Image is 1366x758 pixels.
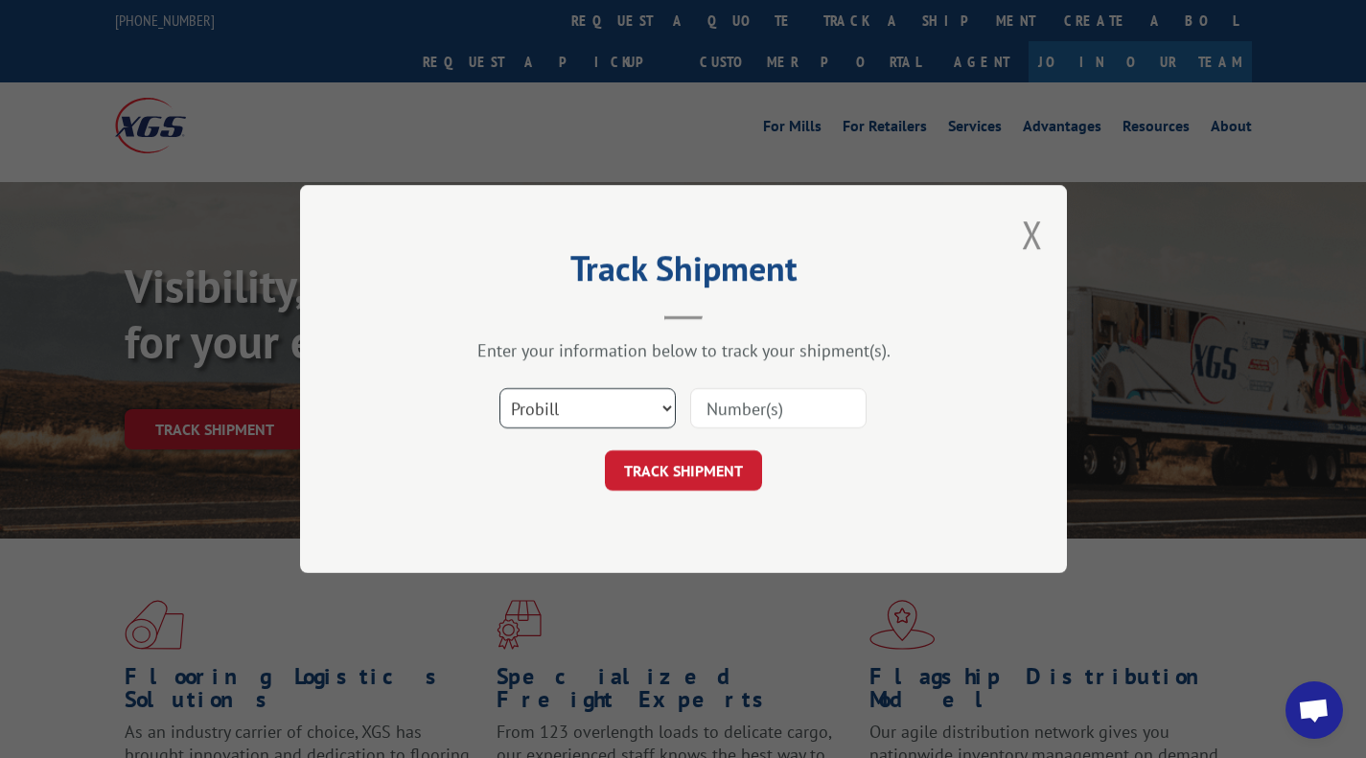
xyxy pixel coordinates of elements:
div: Enter your information below to track your shipment(s). [396,339,971,361]
input: Number(s) [690,388,867,428]
h2: Track Shipment [396,255,971,291]
button: TRACK SHIPMENT [605,450,762,491]
button: Close modal [1022,209,1043,260]
div: Open chat [1285,681,1343,739]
